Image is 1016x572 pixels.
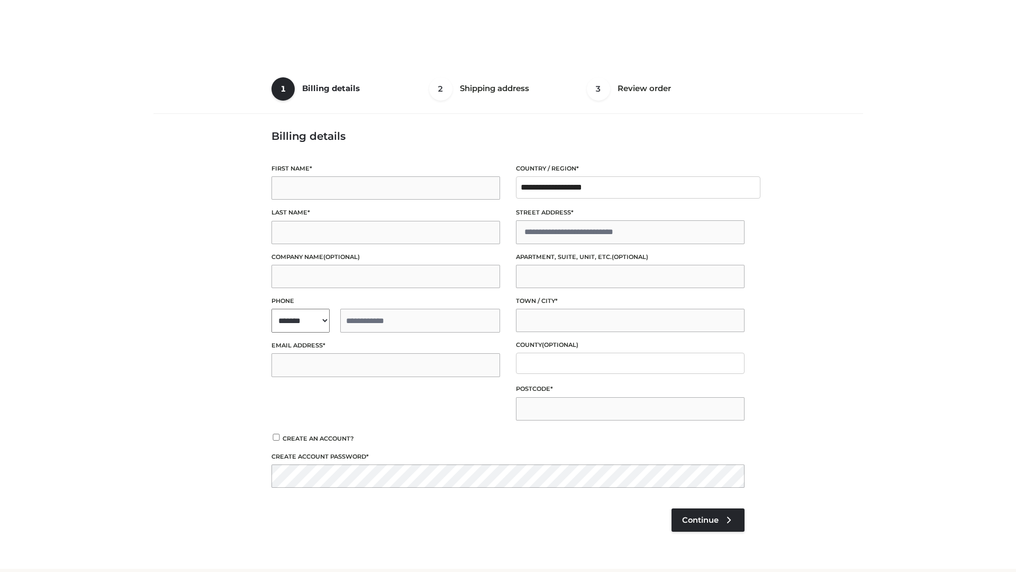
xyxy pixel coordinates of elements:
a: Continue [672,508,745,532]
span: (optional) [612,253,648,261]
label: Apartment, suite, unit, etc. [516,252,745,262]
label: Create account password [271,452,745,462]
span: (optional) [323,253,360,261]
label: Country / Region [516,164,745,174]
label: County [516,340,745,350]
span: Billing details [302,83,360,93]
input: Create an account? [271,434,281,441]
h3: Billing details [271,130,745,142]
label: Postcode [516,384,745,394]
label: First name [271,164,500,174]
span: Review order [618,83,671,93]
label: Phone [271,296,500,306]
label: Company name [271,252,500,262]
span: 3 [587,77,610,101]
span: (optional) [542,341,578,348]
span: 1 [271,77,295,101]
span: Create an account? [283,435,354,442]
label: Email address [271,341,500,351]
label: Town / City [516,296,745,306]
span: Shipping address [460,83,529,93]
span: Continue [682,515,719,525]
label: Street address [516,208,745,218]
span: 2 [429,77,452,101]
label: Last name [271,208,500,218]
